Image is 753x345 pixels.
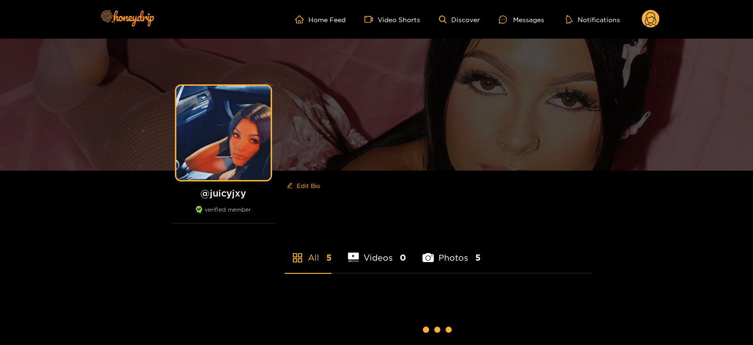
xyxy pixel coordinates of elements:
[295,15,308,24] span: home
[364,15,378,24] span: video-camera
[422,230,480,273] li: Photos
[292,252,303,263] span: appstore
[326,252,331,263] span: 5
[400,252,406,263] span: 0
[348,230,406,273] li: Videos
[285,178,322,193] button: editEdit Bio
[297,181,320,190] span: Edit Bio
[172,187,275,199] h1: @ juicyjxy
[287,182,293,189] span: edit
[499,14,544,25] div: Messages
[285,230,331,273] li: All
[563,15,623,24] button: Notifications
[439,16,480,24] a: Discover
[475,252,480,263] span: 5
[364,15,420,24] a: Video Shorts
[295,15,346,24] a: Home Feed
[172,206,275,223] div: verified member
